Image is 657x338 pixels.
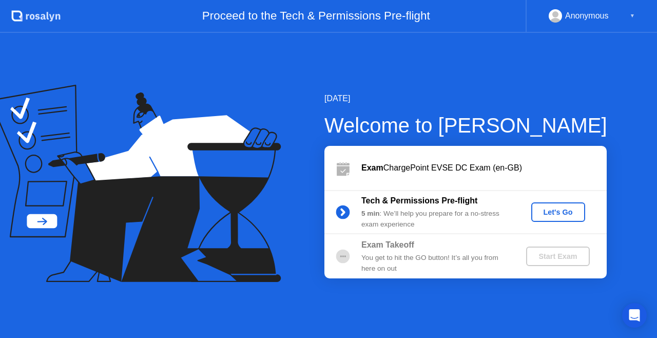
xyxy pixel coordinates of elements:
div: Anonymous [565,9,609,23]
div: ChargePoint EVSE DC Exam (en-GB) [361,162,607,174]
div: Open Intercom Messenger [622,303,647,328]
div: Let's Go [535,208,581,216]
div: You get to hit the GO button! It’s all you from here on out [361,253,509,274]
div: Welcome to [PERSON_NAME] [324,110,607,141]
b: Exam [361,163,383,172]
b: Tech & Permissions Pre-flight [361,196,477,205]
div: : We’ll help you prepare for a no-stress exam experience [361,209,509,230]
b: 5 min [361,210,380,217]
button: Let's Go [531,202,585,222]
b: Exam Takeoff [361,240,414,249]
div: ▼ [630,9,635,23]
div: [DATE] [324,92,607,105]
div: Start Exam [530,252,585,260]
button: Start Exam [526,247,589,266]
